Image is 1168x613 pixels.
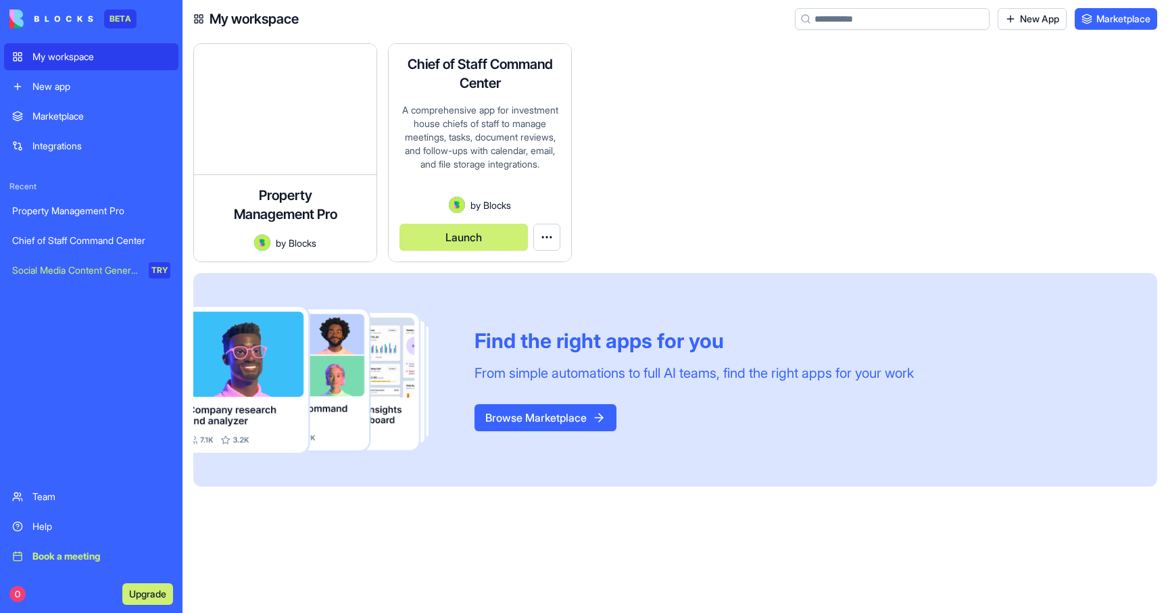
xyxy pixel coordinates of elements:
h4: Property Management Pro [231,186,339,224]
div: Help [32,520,170,533]
a: Marketplace [1075,8,1157,30]
div: Integrations [32,139,170,153]
h4: My workspace [210,9,299,28]
div: Find the right apps for you [474,328,914,353]
div: BETA [104,9,137,28]
div: Property Management Pro [12,204,170,218]
span: Recent [4,181,178,192]
a: Book a meeting [4,543,178,570]
a: Team [4,483,178,510]
div: My workspace [32,50,170,64]
span: by [470,198,481,212]
div: A comprehensive app for investment house chiefs of staff to manage meetings, tasks, document revi... [399,103,560,197]
a: Chief of Staff Command Center [4,227,178,254]
img: ACg8ocL1MKVhVgMRR6ExVeWdUw6W4Rky2w_Yk0T06vUXUWGUOQjwPQ=s96-c [9,586,26,602]
a: Property Management ProAvatarbyBlocks [193,43,377,262]
span: by [276,236,286,250]
div: Team [32,490,170,504]
a: New app [4,73,178,100]
a: New App [998,8,1067,30]
a: Property Management Pro [4,197,178,224]
a: Social Media Content GeneratorTRY [4,257,178,284]
img: logo [9,9,93,28]
button: Browse Marketplace [474,404,616,431]
span: Blocks [483,198,511,212]
div: Chief of Staff Command Center [12,234,170,247]
a: Chief of Staff Command CenterA comprehensive app for investment house chiefs of staff to manage m... [388,43,572,262]
a: Upgrade [122,587,173,600]
a: Help [4,513,178,540]
button: Upgrade [122,583,173,605]
a: Integrations [4,132,178,160]
div: Marketplace [32,109,170,123]
div: From simple automations to full AI teams, find the right apps for your work [474,364,914,383]
div: New app [32,80,170,93]
div: Book a meeting [32,549,170,563]
div: TRY [149,262,170,278]
a: Marketplace [4,103,178,130]
button: Launch [399,224,528,251]
img: Avatar [449,197,465,213]
div: Social Media Content Generator [12,264,139,277]
h4: Chief of Staff Command Center [399,55,560,93]
a: My workspace [4,43,178,70]
a: Browse Marketplace [474,411,616,424]
a: BETA [9,9,137,28]
img: Avatar [254,235,270,251]
span: Blocks [289,236,316,250]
